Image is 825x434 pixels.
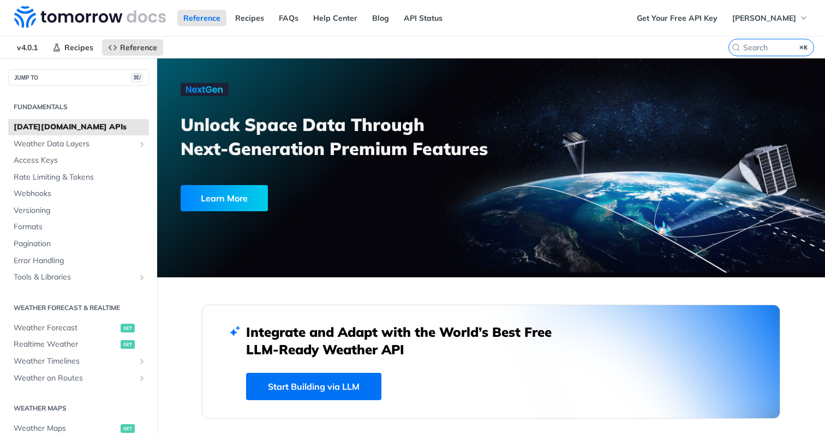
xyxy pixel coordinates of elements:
a: API Status [398,10,449,26]
h2: Weather Forecast & realtime [8,303,149,313]
span: v4.0.1 [11,39,44,56]
a: [DATE][DOMAIN_NAME] APIs [8,119,149,135]
span: get [121,424,135,433]
span: Weather Forecast [14,323,118,334]
span: Weather Data Layers [14,139,135,150]
a: Realtime Weatherget [8,336,149,353]
span: get [121,324,135,332]
a: Access Keys [8,152,149,169]
a: Blog [366,10,395,26]
span: [PERSON_NAME] [732,13,796,23]
a: Get Your Free API Key [631,10,724,26]
span: Realtime Weather [14,339,118,350]
a: Formats [8,219,149,235]
h2: Integrate and Adapt with the World’s Best Free LLM-Ready Weather API [246,323,568,358]
a: Recipes [229,10,270,26]
button: [PERSON_NAME] [726,10,814,26]
a: Tools & LibrariesShow subpages for Tools & Libraries [8,269,149,286]
h3: Unlock Space Data Through Next-Generation Premium Features [181,112,503,160]
span: Webhooks [14,188,146,199]
span: get [121,340,135,349]
span: [DATE][DOMAIN_NAME] APIs [14,122,146,133]
span: Weather Timelines [14,356,135,367]
a: Reference [102,39,163,56]
a: Pagination [8,236,149,252]
kbd: ⌘K [797,42,811,53]
span: Weather Maps [14,423,118,434]
svg: Search [732,43,740,52]
span: Pagination [14,239,146,249]
span: Formats [14,222,146,233]
h2: Fundamentals [8,102,149,112]
a: Weather TimelinesShow subpages for Weather Timelines [8,353,149,370]
a: Weather Data LayersShow subpages for Weather Data Layers [8,136,149,152]
span: ⌘/ [131,73,143,82]
img: NextGen [181,83,229,96]
a: Learn More [181,185,438,211]
div: Learn More [181,185,268,211]
button: Show subpages for Weather Timelines [137,357,146,366]
a: Versioning [8,203,149,219]
span: Versioning [14,205,146,216]
button: JUMP TO⌘/ [8,69,149,86]
a: Weather Forecastget [8,320,149,336]
button: Show subpages for Weather on Routes [137,374,146,383]
a: Rate Limiting & Tokens [8,169,149,186]
span: Tools & Libraries [14,272,135,283]
a: Webhooks [8,186,149,202]
button: Show subpages for Weather Data Layers [137,140,146,148]
a: FAQs [273,10,304,26]
a: Start Building via LLM [246,373,381,400]
span: Weather on Routes [14,373,135,384]
span: Rate Limiting & Tokens [14,172,146,183]
a: Reference [177,10,226,26]
span: Reference [120,43,157,52]
span: Error Handling [14,255,146,266]
a: Recipes [46,39,99,56]
a: Weather on RoutesShow subpages for Weather on Routes [8,370,149,387]
a: Error Handling [8,253,149,269]
span: Access Keys [14,155,146,166]
span: Recipes [64,43,93,52]
button: Show subpages for Tools & Libraries [137,273,146,282]
img: Tomorrow.io Weather API Docs [14,6,166,28]
a: Help Center [307,10,363,26]
h2: Weather Maps [8,403,149,413]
